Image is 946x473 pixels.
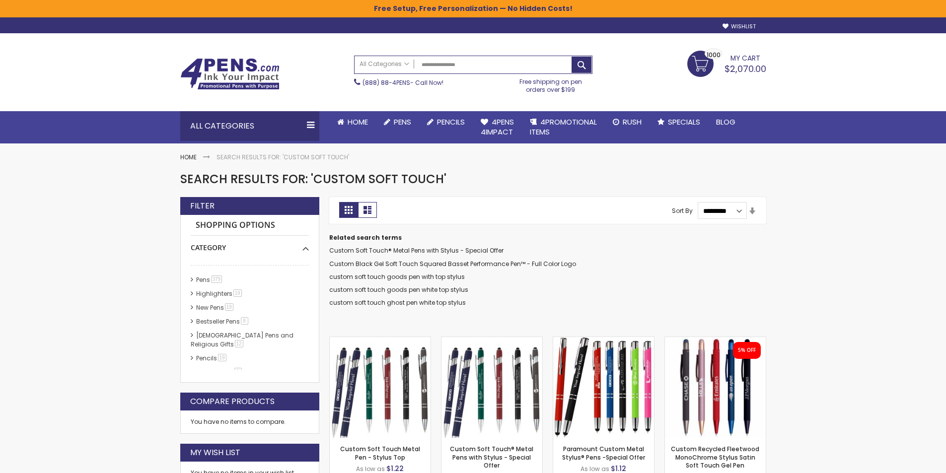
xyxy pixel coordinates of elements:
span: As low as [581,465,609,473]
span: 12 [235,340,243,347]
a: Custom Black Gel Soft Touch Squared Basset Performance Pen™ - Full Color Logo [329,260,576,268]
a: custom soft touch goods pen white top stylus [329,285,468,294]
a: 4PROMOTIONALITEMS [522,111,605,143]
span: - Call Now! [363,78,443,87]
a: Highlighters19 [194,289,245,298]
span: Home [348,117,368,127]
span: Blog [716,117,735,127]
a: Custom Soft Touch® Metal Pens with Stylus - Special Offer [329,246,504,255]
img: Paramount Custom Metal Stylus® Pens -Special Offer [553,337,654,438]
span: 8 [241,317,248,325]
strong: My Wish List [190,447,240,458]
a: Pencils [419,111,473,133]
dt: Related search terms [329,234,766,242]
span: Pens [394,117,411,127]
label: Sort By [672,206,693,215]
a: New Pens19 [194,303,237,312]
span: $2,070.00 [725,63,766,75]
a: Custom Soft Touch Metal Pen - Stylus Top [340,445,420,461]
span: 379 [211,275,222,283]
span: Search results for: 'custom soft touch' [180,171,446,187]
a: Home [329,111,376,133]
a: Bestseller Pens8 [194,317,252,326]
div: Free shipping on pen orders over $199 [509,74,592,94]
a: Paramount Custom Metal Stylus® Pens -Special Offer [562,445,645,461]
span: 19 [218,354,226,361]
strong: Grid [339,202,358,218]
a: 4Pens4impact [473,111,522,143]
a: Paramount Custom Metal Stylus® Pens -Special Offer [553,337,654,345]
img: 4Pens Custom Pens and Promotional Products [180,58,280,90]
strong: Shopping Options [191,215,309,236]
a: Blog [708,111,743,133]
span: 1000 [707,50,721,60]
strong: Filter [190,201,215,211]
a: Custom Soft Touch® Metal Pens with Stylus - Special Offer [450,445,533,469]
a: Custom Recycled Fleetwood MonoChrome Stylus Satin Soft Touch Gel Pen [665,337,766,345]
div: All Categories [180,111,319,141]
a: Home [180,153,197,161]
span: 4PROMOTIONAL ITEMS [530,117,597,137]
a: All Categories [355,56,414,72]
span: 19 [225,303,233,311]
span: 19 [233,289,242,297]
a: Custom Recycled Fleetwood MonoChrome Stylus Satin Soft Touch Gel Pen [671,445,759,469]
a: Pens379 [194,275,226,284]
span: Pencils [437,117,465,127]
strong: Search results for: 'custom soft touch' [217,153,349,161]
span: Specials [668,117,700,127]
a: hp-featured8 [194,368,245,376]
img: Custom Soft Touch Metal Pen - Stylus Top [330,337,431,438]
a: custom soft touch goods pen with top stylus [329,272,465,281]
span: Rush [623,117,642,127]
a: Specials [650,111,708,133]
a: Pencils19 [194,354,230,362]
a: Wishlist [723,23,756,30]
a: Pens [376,111,419,133]
img: Custom Recycled Fleetwood MonoChrome Stylus Satin Soft Touch Gel Pen [665,337,766,438]
a: Rush [605,111,650,133]
span: 4Pens 4impact [481,117,514,137]
a: custom soft touch ghost pen white top stylus [329,298,466,307]
div: You have no items to compare. [180,410,319,434]
a: [DEMOGRAPHIC_DATA] Pens and Religious Gifts12 [191,331,293,348]
a: Custom Soft Touch® Metal Pens with Stylus - Special Offer [441,337,542,345]
a: (888) 88-4PENS [363,78,410,87]
a: $2,070.00 1000 [687,51,766,75]
span: 8 [234,368,242,375]
img: Custom Soft Touch® Metal Pens with Stylus - Special Offer [441,337,542,438]
strong: Compare Products [190,396,275,407]
span: As low as [356,465,385,473]
div: Category [191,236,309,253]
div: 5% OFF [738,347,756,354]
span: All Categories [360,60,409,68]
a: Custom Soft Touch Metal Pen - Stylus Top [330,337,431,345]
